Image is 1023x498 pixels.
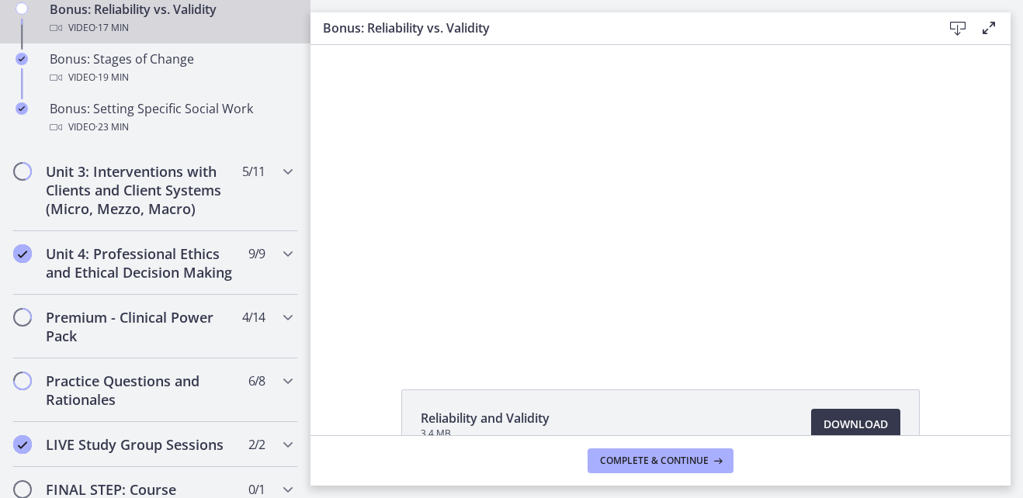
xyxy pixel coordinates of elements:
[95,68,129,87] span: · 19 min
[248,244,265,263] span: 9 / 9
[46,162,235,218] h2: Unit 3: Interventions with Clients and Client Systems (Micro, Mezzo, Macro)
[50,19,292,37] div: Video
[421,427,550,440] span: 3.4 MB
[242,162,265,181] span: 5 / 11
[46,308,235,345] h2: Premium - Clinical Power Pack
[421,409,550,427] span: Reliability and Validity
[811,409,900,440] a: Download
[13,435,32,454] i: Completed
[13,244,32,263] i: Completed
[16,102,28,115] i: Completed
[50,50,292,87] div: Bonus: Stages of Change
[16,53,28,65] i: Completed
[248,372,265,390] span: 6 / 8
[242,308,265,327] span: 4 / 14
[95,19,129,37] span: · 17 min
[323,19,917,37] h3: Bonus: Reliability vs. Validity
[50,68,292,87] div: Video
[600,455,709,467] span: Complete & continue
[248,435,265,454] span: 2 / 2
[588,448,733,473] button: Complete & continue
[50,99,292,137] div: Bonus: Setting Specific Social Work
[310,45,1011,354] iframe: Video Lesson
[824,415,888,434] span: Download
[46,435,235,454] h2: LIVE Study Group Sessions
[46,244,235,282] h2: Unit 4: Professional Ethics and Ethical Decision Making
[95,118,129,137] span: · 23 min
[50,118,292,137] div: Video
[46,372,235,409] h2: Practice Questions and Rationales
